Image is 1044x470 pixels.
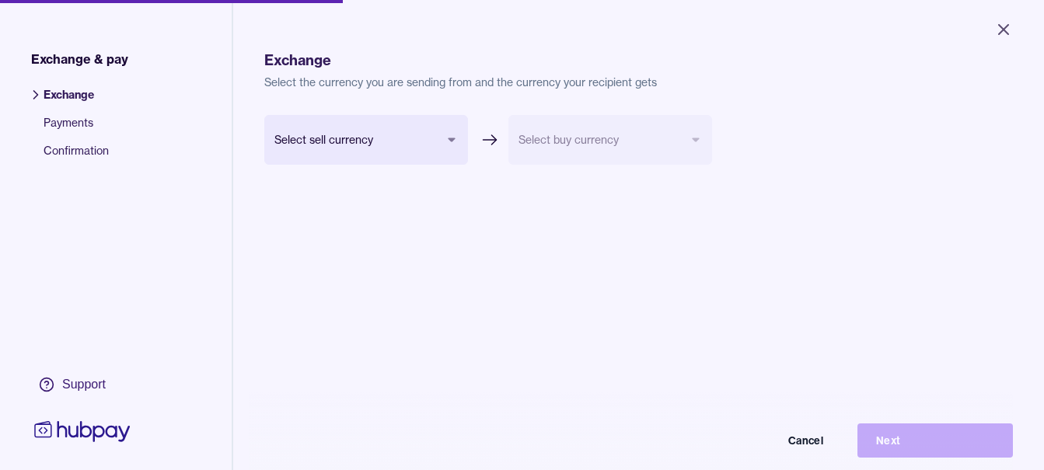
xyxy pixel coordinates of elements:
[44,115,109,143] span: Payments
[44,143,109,171] span: Confirmation
[264,75,1013,90] p: Select the currency you are sending from and the currency your recipient gets
[686,423,842,458] button: Cancel
[31,368,134,401] a: Support
[264,50,1013,71] h1: Exchange
[62,376,106,393] div: Support
[44,87,109,115] span: Exchange
[31,50,128,68] span: Exchange & pay
[976,12,1032,47] button: Close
